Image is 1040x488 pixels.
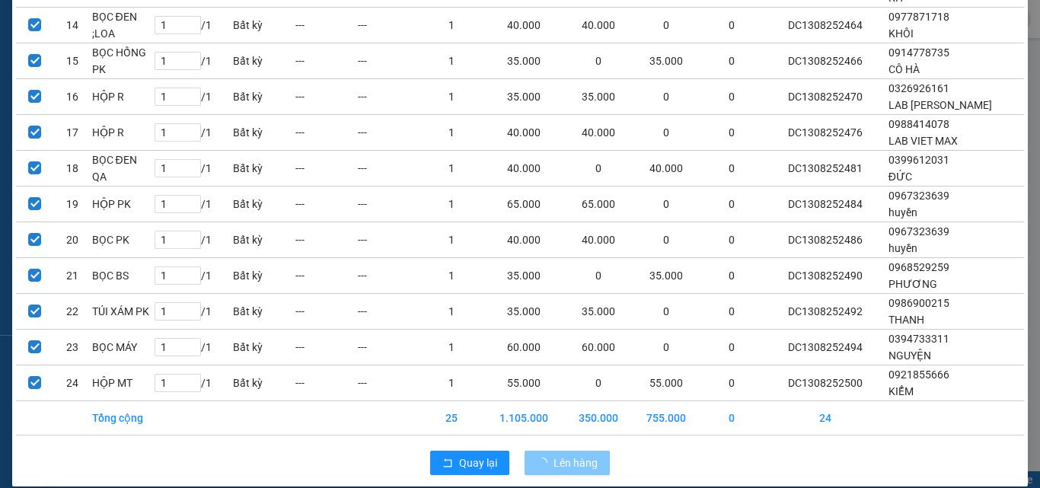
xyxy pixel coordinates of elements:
[633,222,700,258] td: 0
[633,330,700,365] td: 0
[232,365,295,401] td: Bất kỳ
[565,8,633,43] td: 40.000
[91,115,154,151] td: HỘP R
[888,118,949,130] span: 0988414078
[91,222,154,258] td: BỌC PK
[295,115,357,151] td: ---
[888,278,937,290] span: PHƯƠNG
[888,154,949,166] span: 0399612031
[483,294,565,330] td: 35.000
[700,330,762,365] td: 0
[633,8,700,43] td: 0
[357,258,420,294] td: ---
[763,330,888,365] td: DC1308252494
[232,330,295,365] td: Bất kỳ
[888,135,958,147] span: LAB VIET MAX
[553,455,598,471] span: Lên hàng
[483,330,565,365] td: 60.000
[888,225,949,238] span: 0967323639
[142,37,636,56] li: 271 - [PERSON_NAME] - [GEOGRAPHIC_DATA] - [GEOGRAPHIC_DATA]
[91,187,154,222] td: HỘP PK
[888,63,920,75] span: CÔ HÀ
[53,365,91,401] td: 24
[91,43,154,79] td: BỌC HỒNG PK
[483,115,565,151] td: 40.000
[888,349,931,362] span: NGUYỆN
[357,365,420,401] td: ---
[888,242,917,254] span: huyền
[295,8,357,43] td: ---
[888,46,949,59] span: 0914778735
[154,79,232,115] td: / 1
[154,115,232,151] td: / 1
[232,294,295,330] td: Bất kỳ
[763,151,888,187] td: DC1308252481
[420,43,483,79] td: 1
[888,206,917,218] span: huyền
[700,294,762,330] td: 0
[232,8,295,43] td: Bất kỳ
[700,222,762,258] td: 0
[537,458,553,468] span: loading
[525,451,610,475] button: Lên hàng
[295,79,357,115] td: ---
[91,294,154,330] td: TÚI XÁM PK
[763,115,888,151] td: DC1308252476
[700,43,762,79] td: 0
[565,43,633,79] td: 0
[483,43,565,79] td: 35.000
[700,258,762,294] td: 0
[888,171,912,183] span: ĐỨC
[565,294,633,330] td: 35.000
[420,330,483,365] td: 1
[91,8,154,43] td: BỌC ĐEN ;LOA
[91,365,154,401] td: HỘP MT
[565,258,633,294] td: 0
[763,294,888,330] td: DC1308252492
[154,365,232,401] td: / 1
[53,43,91,79] td: 15
[763,8,888,43] td: DC1308252464
[154,330,232,365] td: / 1
[232,151,295,187] td: Bất kỳ
[763,365,888,401] td: DC1308252500
[420,8,483,43] td: 1
[483,401,565,435] td: 1.105.000
[633,151,700,187] td: 40.000
[420,151,483,187] td: 1
[888,82,949,94] span: 0326926161
[888,27,914,40] span: KHÔI
[700,8,762,43] td: 0
[357,8,420,43] td: ---
[565,187,633,222] td: 65.000
[295,330,357,365] td: ---
[888,190,949,202] span: 0967323639
[357,187,420,222] td: ---
[633,115,700,151] td: 0
[154,258,232,294] td: / 1
[565,401,633,435] td: 350.000
[295,294,357,330] td: ---
[565,222,633,258] td: 40.000
[442,458,453,470] span: rollback
[19,104,209,129] b: GỬI : VP Đại Cồ Việt
[232,222,295,258] td: Bất kỳ
[420,365,483,401] td: 1
[232,258,295,294] td: Bất kỳ
[154,222,232,258] td: / 1
[232,187,295,222] td: Bất kỳ
[53,294,91,330] td: 22
[483,79,565,115] td: 35.000
[420,294,483,330] td: 1
[53,222,91,258] td: 20
[53,330,91,365] td: 23
[420,401,483,435] td: 25
[53,151,91,187] td: 18
[763,258,888,294] td: DC1308252490
[888,261,949,273] span: 0968529259
[633,79,700,115] td: 0
[53,258,91,294] td: 21
[633,401,700,435] td: 755.000
[483,8,565,43] td: 40.000
[91,79,154,115] td: HỘP R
